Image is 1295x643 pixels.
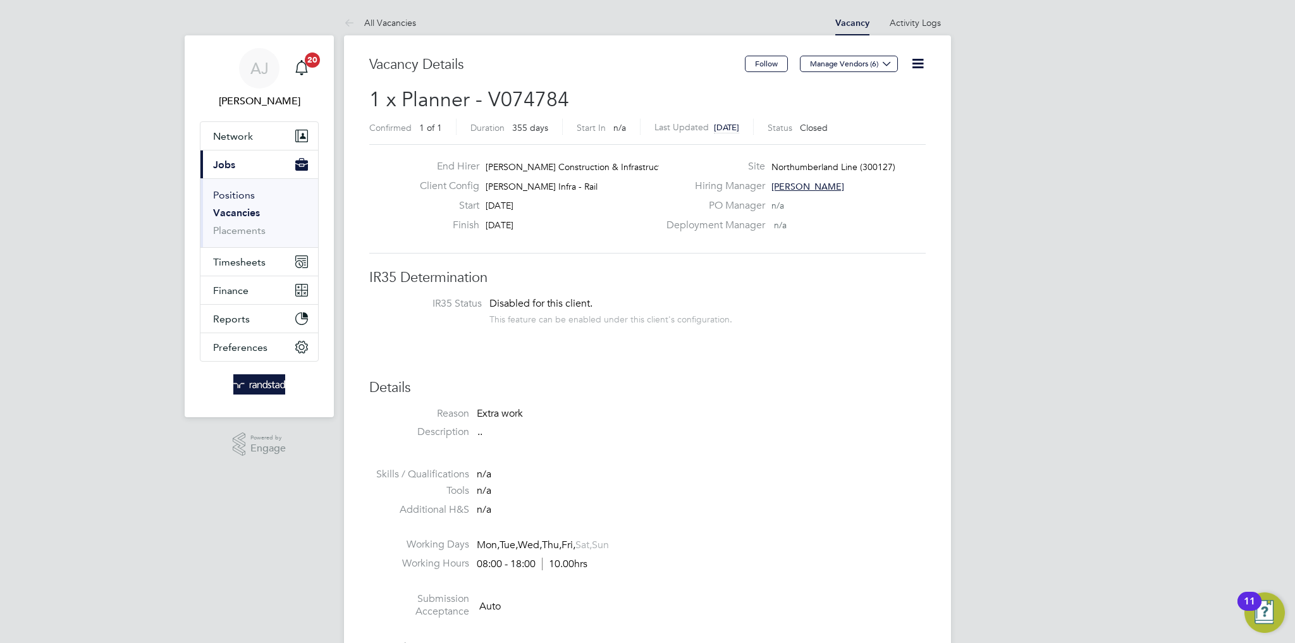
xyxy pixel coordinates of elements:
button: Finance [200,276,318,304]
h3: Vacancy Details [369,56,745,74]
div: Jobs [200,178,318,247]
span: Tue, [500,539,518,551]
label: End Hirer [410,160,479,173]
label: Skills / Qualifications [369,468,469,481]
a: AJ[PERSON_NAME] [200,48,319,109]
label: Start In [577,122,606,133]
span: Disabled for this client. [489,297,592,310]
img: randstad-logo-retina.png [233,374,286,395]
span: AJ [250,60,269,77]
span: [PERSON_NAME] [771,181,844,192]
h3: Details [369,379,926,397]
span: 1 of 1 [419,122,442,133]
label: Description [369,426,469,439]
span: Finance [213,285,249,297]
span: Sat, [575,539,592,551]
div: This feature can be enabled under this client's configuration. [489,310,732,325]
a: Positions [213,189,255,201]
span: Mon, [477,539,500,551]
a: 20 [289,48,314,89]
p: .. [477,426,926,439]
button: Open Resource Center, 11 new notifications [1244,592,1285,633]
span: Jobs [213,159,235,171]
label: Reason [369,407,469,420]
label: IR35 Status [382,297,482,310]
label: Additional H&S [369,503,469,517]
span: n/a [774,219,787,231]
button: Follow [745,56,788,72]
span: Extra work [477,407,523,420]
span: Wed, [518,539,542,551]
nav: Main navigation [185,35,334,417]
span: Northumberland Line (300127) [771,161,895,173]
span: Closed [800,122,828,133]
label: Client Config [410,180,479,193]
label: Submission Acceptance [369,592,469,619]
button: Preferences [200,333,318,361]
span: Amelia Jones [200,94,319,109]
span: Sun [592,539,609,551]
label: Start [410,199,479,212]
label: Deployment Manager [659,219,765,232]
span: 10.00hrs [542,558,587,570]
label: Hiring Manager [659,180,765,193]
span: n/a [771,200,784,211]
a: Vacancies [213,207,260,219]
span: n/a [613,122,626,133]
span: Thu, [542,539,562,551]
span: Auto [479,599,501,612]
span: [PERSON_NAME] Infra - Rail [486,181,598,192]
a: Activity Logs [890,17,941,28]
a: Go to home page [200,374,319,395]
span: [PERSON_NAME] Construction & Infrastruct… [486,161,670,173]
span: [DATE] [486,200,513,211]
label: Confirmed [369,122,412,133]
label: PO Manager [659,199,765,212]
h3: IR35 Determination [369,269,926,287]
a: All Vacancies [344,17,416,28]
span: Fri, [562,539,575,551]
div: 11 [1244,601,1255,618]
label: Tools [369,484,469,498]
button: Jobs [200,150,318,178]
label: Duration [470,122,505,133]
span: n/a [477,468,491,481]
span: Powered by [250,432,286,443]
label: Finish [410,219,479,232]
span: [DATE] [714,122,739,133]
label: Status [768,122,792,133]
label: Working Days [369,538,469,551]
label: Site [659,160,765,173]
label: Working Hours [369,557,469,570]
span: Preferences [213,341,267,353]
span: n/a [477,503,491,516]
span: 20 [305,52,320,68]
span: Timesheets [213,256,266,268]
button: Manage Vendors (6) [800,56,898,72]
span: 355 days [512,122,548,133]
button: Network [200,122,318,150]
span: Reports [213,313,250,325]
span: 1 x Planner - V074784 [369,87,569,112]
button: Reports [200,305,318,333]
span: Network [213,130,253,142]
a: Powered byEngage [233,432,286,456]
label: Last Updated [654,121,709,133]
a: Vacancy [835,18,869,28]
a: Placements [213,224,266,236]
span: Engage [250,443,286,454]
button: Timesheets [200,248,318,276]
span: [DATE] [486,219,513,231]
span: n/a [477,484,491,497]
div: 08:00 - 18:00 [477,558,587,571]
